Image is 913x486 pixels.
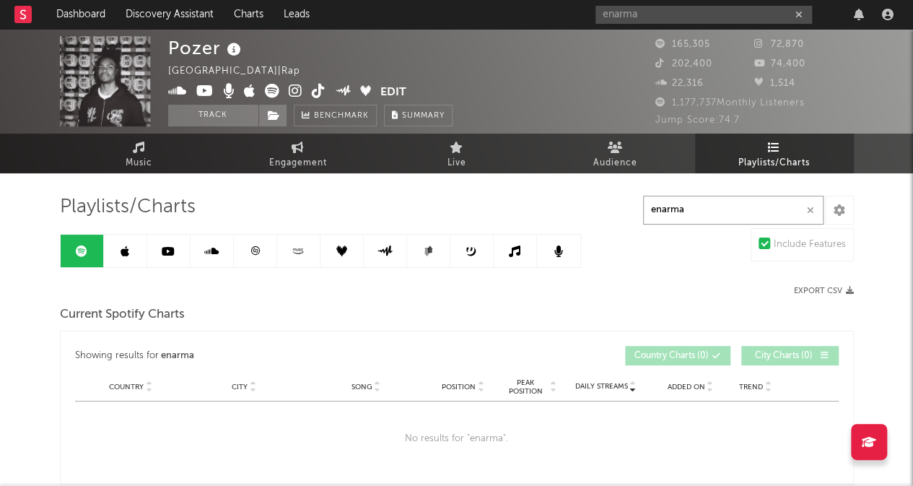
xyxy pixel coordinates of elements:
a: Benchmark [294,105,377,126]
button: Export CSV [794,287,854,295]
span: 1,177,737 Monthly Listeners [655,98,805,108]
button: Track [168,105,258,126]
button: Country Charts(0) [625,346,730,365]
div: Showing results for [75,346,457,365]
a: Music [60,134,219,173]
input: Search for artists [595,6,812,24]
span: City Charts ( 0 ) [751,352,817,360]
button: Edit [380,84,406,102]
span: Playlists/Charts [60,199,196,216]
span: 74,400 [754,59,805,69]
span: Playlists/Charts [738,155,810,172]
span: Current Spotify Charts [60,306,185,324]
span: Trend [739,383,763,391]
span: Added On [668,383,705,391]
div: [GEOGRAPHIC_DATA] | Rap [168,63,317,80]
span: Summary [402,112,445,120]
span: Song [351,383,372,391]
button: City Charts(0) [741,346,839,365]
button: Summary [384,105,453,126]
span: Live [447,155,466,172]
span: 72,870 [754,40,804,49]
span: 202,400 [655,59,712,69]
span: Benchmark [314,108,369,125]
div: Include Features [774,236,846,253]
div: No results for " enarma ". [75,402,839,477]
span: Country [109,383,144,391]
div: Pozer [168,36,245,60]
span: City [232,383,248,391]
input: Search Playlists/Charts [643,196,824,225]
span: Peak Position [503,378,549,396]
a: Live [377,134,536,173]
span: Position [442,383,476,391]
span: 1,514 [754,79,795,88]
span: Daily Streams [575,381,628,392]
a: Audience [536,134,695,173]
span: Music [126,155,152,172]
div: enarma [161,347,194,365]
a: Playlists/Charts [695,134,854,173]
span: Audience [593,155,637,172]
a: Engagement [219,134,377,173]
span: Engagement [269,155,327,172]
span: 22,316 [655,79,704,88]
span: 165,305 [655,40,710,49]
span: Country Charts ( 0 ) [634,352,709,360]
span: Jump Score: 74.7 [655,116,740,125]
